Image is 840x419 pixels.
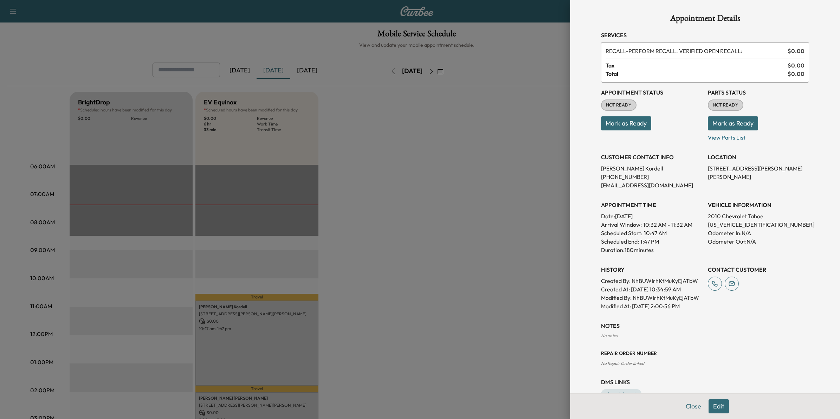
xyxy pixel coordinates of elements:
button: Mark as Ready [708,116,758,130]
h3: DMS Links [601,378,809,386]
h3: CUSTOMER CONTACT INFO [601,153,702,161]
span: No Repair Order linked [601,361,644,366]
h3: Parts Status [708,88,809,97]
h3: APPOINTMENT TIME [601,201,702,209]
h3: VEHICLE INFORMATION [708,201,809,209]
h3: LOCATION [708,153,809,161]
span: $ 0.00 [788,61,805,70]
p: Odometer Out: N/A [708,237,809,246]
p: 10:47 AM [644,229,667,237]
button: Mark as Ready [601,116,651,130]
span: Total [606,70,788,78]
h3: CONTACT CUSTOMER [708,265,809,274]
a: Appointment [601,389,641,399]
p: Duration: 180 minutes [601,246,702,254]
p: Created At : [DATE] 10:34:59 AM [601,285,702,294]
h3: Appointment Status [601,88,702,97]
h3: NOTES [601,322,809,330]
p: Odometer In: N/A [708,229,809,237]
span: 10:32 AM - 11:32 AM [643,220,692,229]
button: Close [681,399,706,413]
h1: Appointment Details [601,14,809,25]
button: Edit [709,399,729,413]
span: $ 0.00 [788,70,805,78]
p: [US_VEHICLE_IDENTIFICATION_NUMBER] [708,220,809,229]
h3: History [601,265,702,274]
span: $ 0.00 [788,47,805,55]
div: No notes [601,333,809,339]
span: Tax [606,61,788,70]
p: Date: [DATE] [601,212,702,220]
p: Created By : NhBUWIrhKtMuKyEjATbW [601,277,702,285]
h3: Services [601,31,809,39]
p: [PHONE_NUMBER] [601,173,702,181]
p: Scheduled End: [601,237,639,246]
p: [PERSON_NAME] Kordell [601,164,702,173]
p: 1:47 PM [640,237,659,246]
p: [STREET_ADDRESS][PERSON_NAME][PERSON_NAME] [708,164,809,181]
h3: Repair Order number [601,350,809,357]
span: NOT READY [602,102,636,109]
span: NOT READY [709,102,743,109]
p: View Parts List [708,130,809,142]
span: PERFORM RECALL. VERIFIED OPEN RECALL: [606,47,785,55]
p: Modified By : NhBUWIrhKtMuKyEjATbW [601,294,702,302]
p: 2010 Chevrolet Tahoe [708,212,809,220]
p: [EMAIL_ADDRESS][DOMAIN_NAME] [601,181,702,189]
p: Arrival Window: [601,220,702,229]
p: Modified At : [DATE] 2:00:56 PM [601,302,702,310]
p: Scheduled Start: [601,229,642,237]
